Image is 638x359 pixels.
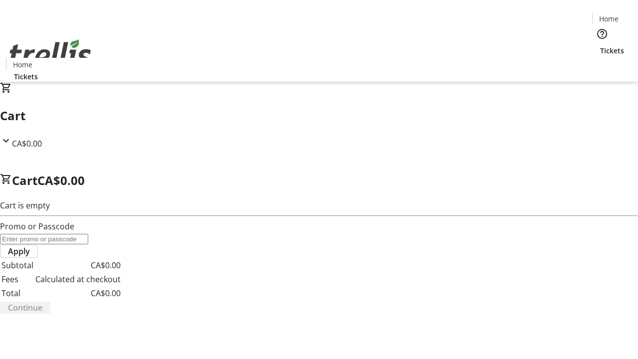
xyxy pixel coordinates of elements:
[6,59,38,70] a: Home
[13,59,32,70] span: Home
[592,45,632,56] a: Tickets
[14,71,38,82] span: Tickets
[599,13,619,24] span: Home
[1,259,34,272] td: Subtotal
[35,259,121,272] td: CA$0.00
[592,24,612,44] button: Help
[8,245,30,257] span: Apply
[35,273,121,286] td: Calculated at checkout
[12,138,42,149] span: CA$0.00
[37,172,85,188] span: CA$0.00
[6,71,46,82] a: Tickets
[1,287,34,300] td: Total
[593,13,625,24] a: Home
[592,56,612,76] button: Cart
[600,45,624,56] span: Tickets
[6,28,95,78] img: Orient E2E Organization Y7NcwNvPtw's Logo
[35,287,121,300] td: CA$0.00
[1,273,34,286] td: Fees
